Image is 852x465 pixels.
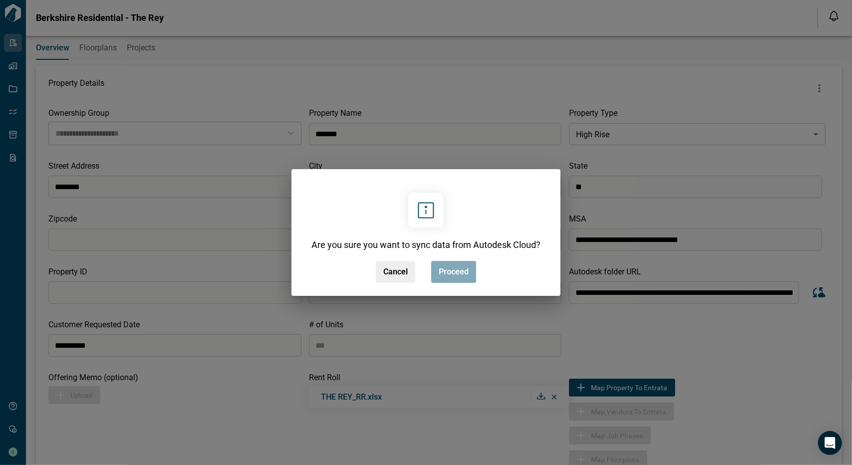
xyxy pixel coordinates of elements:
span: Are you sure you want to sync data from Autodesk Cloud? [311,238,541,251]
span: Proceed [439,267,469,277]
button: Cancel [376,261,415,283]
div: Open Intercom Messenger [818,431,842,455]
span: Cancel [383,267,408,277]
button: Proceed [431,261,476,283]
